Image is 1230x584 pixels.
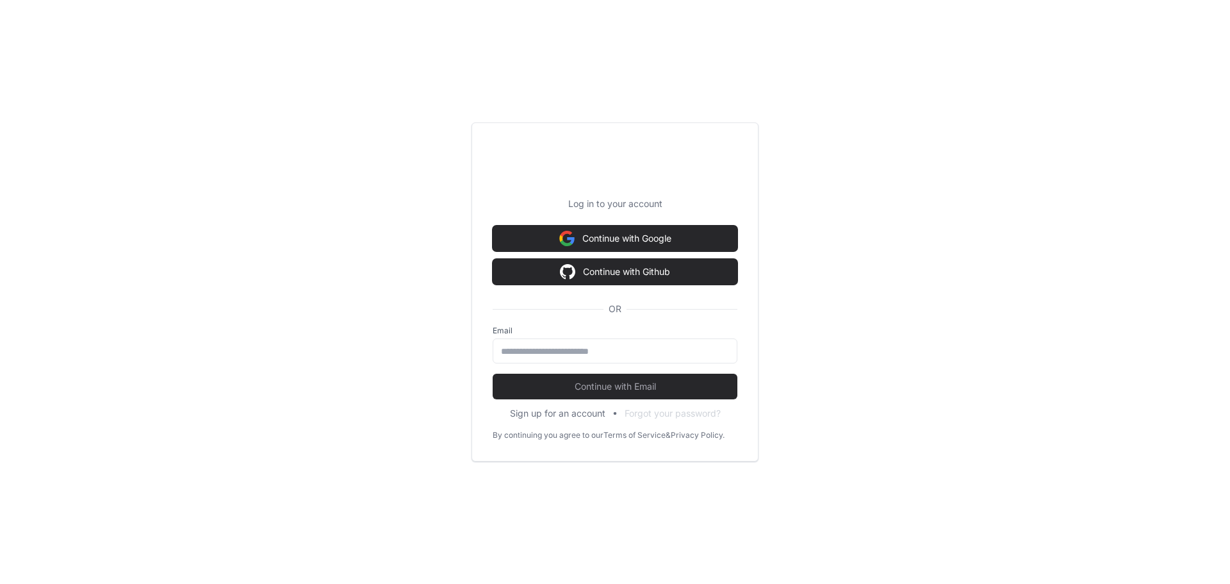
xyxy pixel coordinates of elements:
button: Continue with Email [493,374,737,399]
button: Continue with Github [493,259,737,285]
button: Continue with Google [493,226,737,251]
a: Terms of Service [603,430,666,440]
span: OR [603,303,627,315]
button: Forgot your password? [625,407,721,420]
div: & [666,430,671,440]
div: By continuing you agree to our [493,430,603,440]
img: Sign in with google [559,226,575,251]
button: Sign up for an account [510,407,605,420]
span: Continue with Email [493,380,737,393]
a: Privacy Policy. [671,430,725,440]
p: Log in to your account [493,197,737,210]
label: Email [493,326,737,336]
img: Sign in with google [560,259,575,285]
